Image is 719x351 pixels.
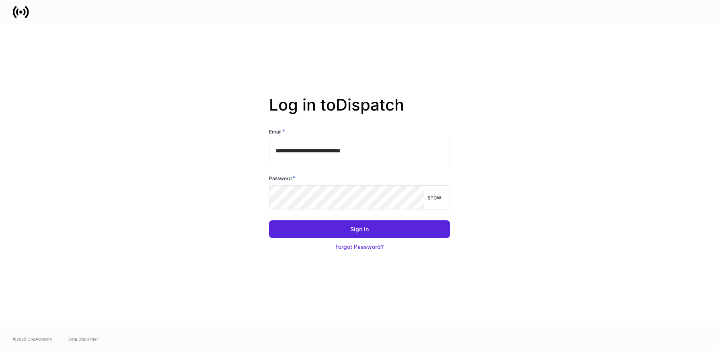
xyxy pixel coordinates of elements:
div: Sign In [350,225,369,233]
h2: Log in to Dispatch [269,95,450,127]
span: © 2025 OneAdvisory [13,336,52,342]
button: Sign In [269,220,450,238]
h6: Password [269,174,295,182]
h6: Email [269,127,285,135]
a: Data Disclaimer [68,336,98,342]
div: Forgot Password? [335,243,384,251]
button: Forgot Password? [269,238,450,256]
p: show [427,193,441,201]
